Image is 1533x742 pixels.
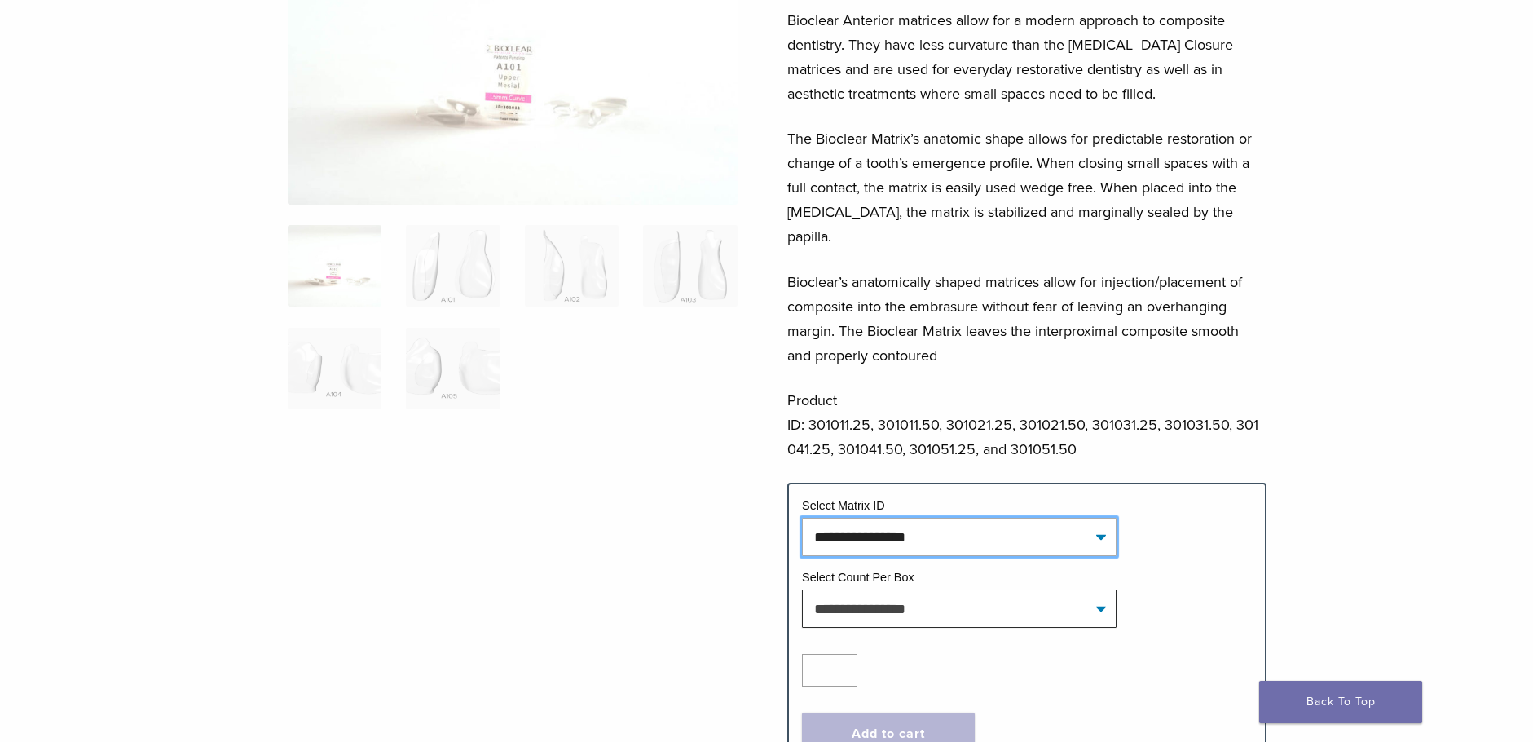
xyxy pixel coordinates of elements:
img: Anterior-Original-A-Series-Matrices-324x324.jpg [288,225,381,307]
label: Select Matrix ID [802,499,885,512]
img: Original Anterior Matrix - A Series - Image 3 [525,225,619,307]
p: Bioclear Anterior matrices allow for a modern approach to composite dentistry. They have less cur... [787,8,1266,106]
label: Select Count Per Box [802,571,914,584]
img: Original Anterior Matrix - A Series - Image 6 [406,328,500,409]
p: Product ID: 301011.25, 301011.50, 301021.25, 301021.50, 301031.25, 301031.50, 301041.25, 301041.5... [787,388,1266,462]
img: Original Anterior Matrix - A Series - Image 4 [643,225,737,307]
p: Bioclear’s anatomically shaped matrices allow for injection/placement of composite into the embra... [787,270,1266,368]
p: The Bioclear Matrix’s anatomic shape allows for predictable restoration or change of a tooth’s em... [787,126,1266,249]
img: Original Anterior Matrix - A Series - Image 5 [288,328,381,409]
img: Original Anterior Matrix - A Series - Image 2 [406,225,500,307]
a: Back To Top [1259,681,1422,723]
